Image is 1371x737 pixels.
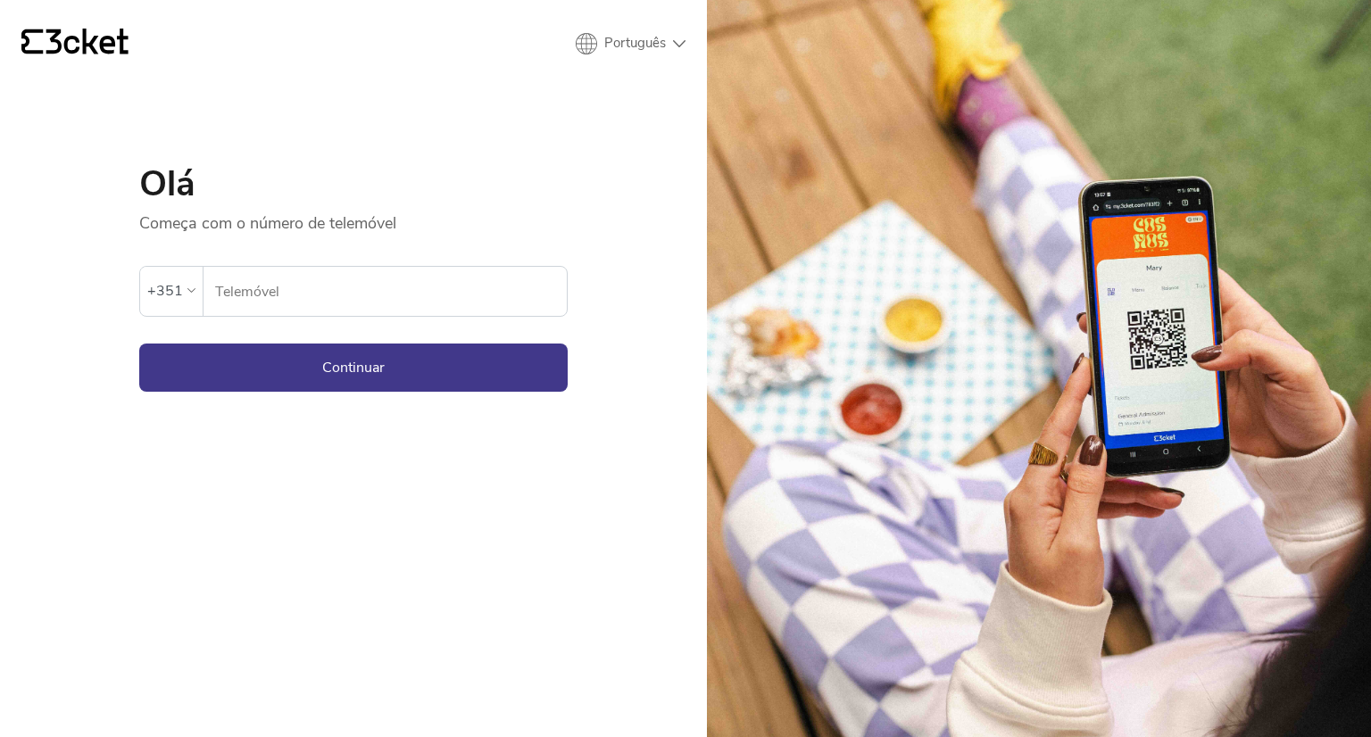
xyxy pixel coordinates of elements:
[204,267,567,317] label: Telemóvel
[214,267,567,316] input: Telemóvel
[139,202,568,234] p: Começa com o número de telemóvel
[139,166,568,202] h1: Olá
[21,29,43,54] g: {' '}
[21,29,129,59] a: {' '}
[139,344,568,392] button: Continuar
[147,277,183,304] div: +351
